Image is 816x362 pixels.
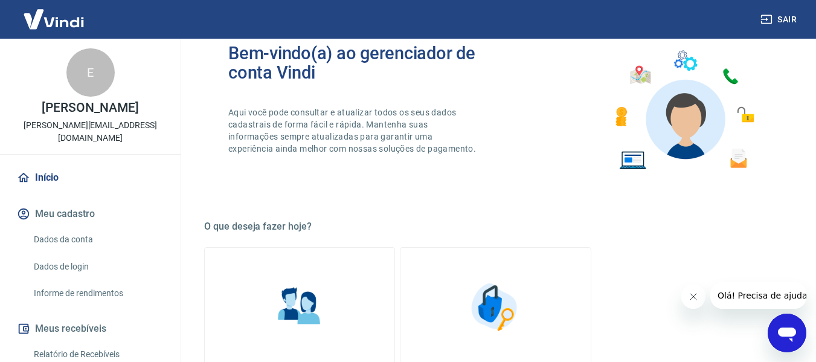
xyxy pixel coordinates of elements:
[228,44,496,82] h2: Bem-vindo(a) ao gerenciador de conta Vindi
[465,277,525,337] img: Segurança
[710,282,806,309] iframe: Mensagem da empresa
[681,285,705,309] iframe: Fechar mensagem
[605,44,763,177] img: Imagem de um avatar masculino com diversos icones exemplificando as funcionalidades do gerenciado...
[29,281,166,306] a: Informe de rendimentos
[204,221,787,233] h5: O que deseja fazer hoje?
[768,314,806,352] iframe: Botão para abrir a janela de mensagens
[14,201,166,227] button: Meu cadastro
[42,102,138,114] p: [PERSON_NAME]
[7,8,101,18] span: Olá! Precisa de ajuda?
[66,48,115,97] div: E
[758,8,802,31] button: Sair
[10,119,171,144] p: [PERSON_NAME][EMAIL_ADDRESS][DOMAIN_NAME]
[29,254,166,279] a: Dados de login
[29,227,166,252] a: Dados da conta
[269,277,330,337] img: Informações pessoais
[228,106,478,155] p: Aqui você pode consultar e atualizar todos os seus dados cadastrais de forma fácil e rápida. Mant...
[14,1,93,37] img: Vindi
[14,164,166,191] a: Início
[14,315,166,342] button: Meus recebíveis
